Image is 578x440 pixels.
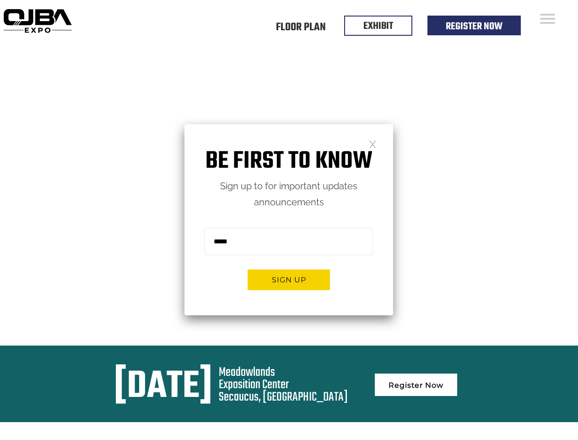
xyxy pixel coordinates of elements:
[114,366,212,408] div: [DATE]
[363,18,393,34] a: EXHIBIT
[184,147,393,176] h1: Be first to know
[219,366,348,403] div: Meadowlands Exposition Center Secaucus, [GEOGRAPHIC_DATA]
[184,178,393,210] p: Sign up to for important updates announcements
[375,374,457,396] a: Register Now
[248,269,330,290] button: Sign up
[369,140,377,148] a: Close
[446,19,502,34] a: Register Now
